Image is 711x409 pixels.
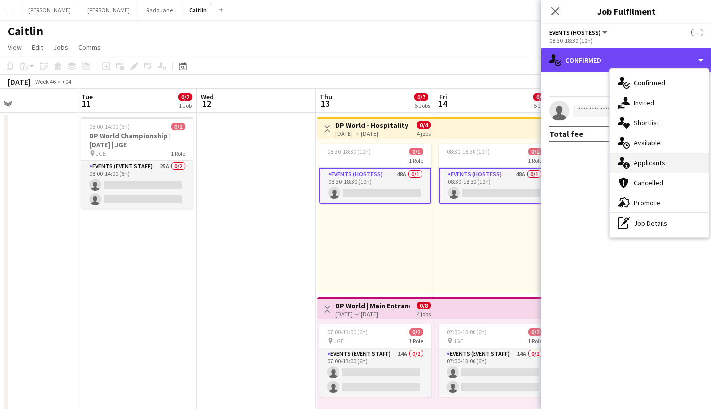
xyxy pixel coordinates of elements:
div: 4 jobs [417,129,431,137]
span: 12 [199,98,214,109]
div: +04 [62,78,71,85]
div: [DATE] [8,77,31,87]
h3: DP World - Hospitality [335,121,408,130]
span: 0/2 [171,123,185,130]
div: 5 Jobs [534,102,549,109]
span: 0/8 [417,302,431,309]
div: 4 jobs [417,309,431,318]
span: 14 [438,98,447,109]
span: 08:30-18:30 (10h) [327,148,371,155]
span: 11 [80,98,93,109]
span: 0/1 [528,148,542,155]
span: 0/1 [409,148,423,155]
span: 08:00-14:00 (6h) [89,123,130,130]
span: 1 Role [528,337,542,345]
button: [PERSON_NAME] [79,0,138,20]
app-card-role: Events (Event Staff)25A0/208:00-14:00 (6h) [81,161,193,209]
span: Applicants [634,158,665,167]
h3: DP World | Main Entrance | [DATE]-[DATE] | JGE [335,301,410,310]
span: Fri [439,92,447,101]
a: Comms [74,41,105,54]
a: Jobs [49,41,72,54]
div: Confirmed [541,48,711,72]
span: Thu [320,92,332,101]
span: 1 Role [528,157,542,164]
span: JGE [96,150,106,157]
h3: Job Fulfilment [541,5,711,18]
span: Cancelled [634,178,663,187]
h3: DP World Championship | [DATE] | JGE [81,131,193,149]
span: Jobs [53,43,68,52]
span: Week 46 [33,78,58,85]
span: Events (Hostess) [549,29,601,36]
app-card-role: Events (Hostess)48A0/108:30-18:30 (10h) [439,168,550,204]
span: 1 Role [409,337,423,345]
span: 0/4 [417,121,431,129]
app-card-role: Events (Event Staff)14A0/207:00-13:00 (6h) [319,348,431,397]
span: 0/2 [409,328,423,336]
app-job-card: 07:00-13:00 (6h)0/2 JGE1 RoleEvents (Event Staff)14A0/207:00-13:00 (6h) [439,324,550,397]
span: 1 Role [409,157,423,164]
span: Invited [634,98,654,107]
span: 0/2 [528,328,542,336]
div: Job Details [610,213,709,233]
span: -- [691,29,703,36]
div: 5 Jobs [415,102,430,109]
button: Radouane [138,0,181,20]
span: Edit [32,43,43,52]
span: Shortlist [634,118,659,127]
app-card-role: Events (Event Staff)14A0/207:00-13:00 (6h) [439,348,550,397]
div: 08:30-18:30 (10h) [549,37,703,44]
button: Caitlin [181,0,215,20]
div: 1 Job [179,102,192,109]
span: Comms [78,43,101,52]
span: JGE [334,337,344,345]
span: 07:00-13:00 (6h) [327,328,368,336]
span: Wed [201,92,214,101]
span: 13 [318,98,332,109]
div: [DATE] → [DATE] [335,310,410,318]
h1: Caitlin [8,24,43,39]
span: 0/2 [178,93,192,101]
span: Available [634,138,661,147]
span: Confirmed [634,78,665,87]
span: 0/7 [533,93,547,101]
a: Edit [28,41,47,54]
span: 0/7 [414,93,428,101]
app-job-card: 08:00-14:00 (6h)0/2DP World Championship | [DATE] | JGE JGE1 RoleEvents (Event Staff)25A0/208:00-... [81,117,193,209]
app-job-card: 07:00-13:00 (6h)0/2 JGE1 RoleEvents (Event Staff)14A0/207:00-13:00 (6h) [319,324,431,397]
a: View [4,41,26,54]
app-job-card: 08:30-18:30 (10h)0/11 RoleEvents (Hostess)48A0/108:30-18:30 (10h) [319,144,431,204]
span: 1 Role [171,150,185,157]
div: Total fee [549,129,583,139]
span: Promote [634,198,660,207]
span: Tue [81,92,93,101]
app-card-role: Events (Hostess)48A0/108:30-18:30 (10h) [319,168,431,204]
span: 07:00-13:00 (6h) [447,328,487,336]
button: [PERSON_NAME] [20,0,79,20]
span: 08:30-18:30 (10h) [447,148,490,155]
div: [DATE] → [DATE] [335,130,408,137]
app-job-card: 08:30-18:30 (10h)0/11 RoleEvents (Hostess)48A0/108:30-18:30 (10h) [439,144,550,204]
span: JGE [453,337,463,345]
span: View [8,43,22,52]
button: Events (Hostess) [549,29,609,36]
